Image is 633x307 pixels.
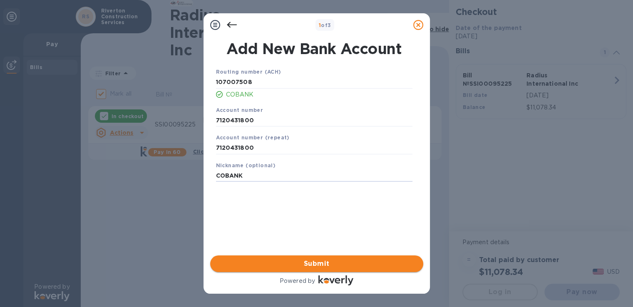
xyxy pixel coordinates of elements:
[210,255,423,272] button: Submit
[226,90,412,99] p: COBANK
[216,142,412,154] input: Enter account number
[216,76,412,89] input: Enter routing number
[216,170,412,182] input: Enter nickname
[216,114,412,126] input: Enter account number
[280,277,315,285] p: Powered by
[216,134,290,141] b: Account number (repeat)
[319,22,331,28] b: of 3
[216,162,276,168] b: Nickname (optional)
[216,69,281,75] b: Routing number (ACH)
[318,275,353,285] img: Logo
[216,107,263,113] b: Account number
[217,259,417,269] span: Submit
[211,40,417,57] h1: Add New Bank Account
[319,22,321,28] span: 1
